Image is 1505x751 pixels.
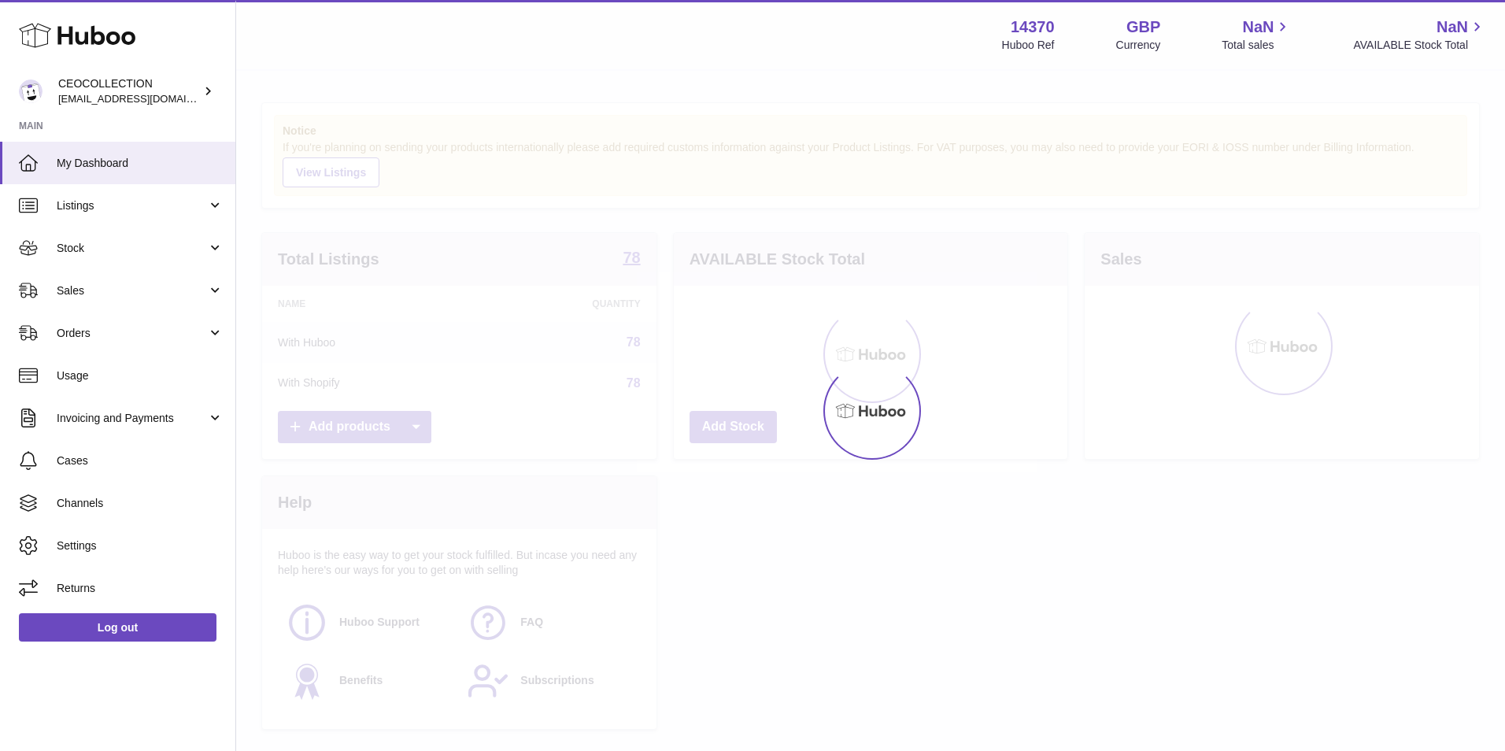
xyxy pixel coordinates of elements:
span: Listings [57,198,207,213]
span: Sales [57,283,207,298]
span: Invoicing and Payments [57,411,207,426]
div: Currency [1116,38,1161,53]
div: Huboo Ref [1002,38,1055,53]
span: Cases [57,453,224,468]
a: NaN Total sales [1222,17,1292,53]
span: AVAILABLE Stock Total [1353,38,1486,53]
span: Returns [57,581,224,596]
span: NaN [1437,17,1468,38]
span: My Dashboard [57,156,224,171]
span: NaN [1242,17,1274,38]
span: [EMAIL_ADDRESS][DOMAIN_NAME] [58,92,231,105]
span: Stock [57,241,207,256]
span: Orders [57,326,207,341]
span: Settings [57,538,224,553]
span: Total sales [1222,38,1292,53]
strong: 14370 [1011,17,1055,38]
a: Log out [19,613,216,642]
span: Channels [57,496,224,511]
div: CEOCOLLECTION [58,76,200,106]
strong: GBP [1126,17,1160,38]
img: internalAdmin-14370@internal.huboo.com [19,80,43,103]
a: NaN AVAILABLE Stock Total [1353,17,1486,53]
span: Usage [57,368,224,383]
